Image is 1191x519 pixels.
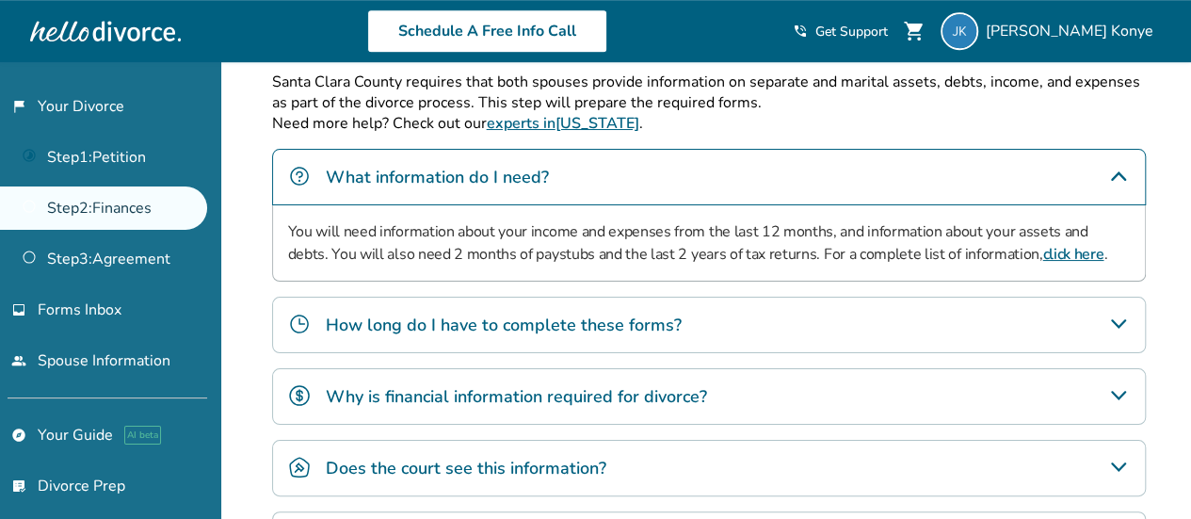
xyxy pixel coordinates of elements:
[272,297,1146,353] div: How long do I have to complete these forms?
[793,23,888,41] a: phone_in_talkGet Support
[288,220,1130,266] p: You will need information about your income and expenses from the last 12 months, and information...
[367,9,607,53] a: Schedule A Free Info Call
[124,426,161,445] span: AI beta
[11,99,26,114] span: flag_2
[793,24,808,39] span: phone_in_talk
[11,353,26,368] span: people
[1042,244,1103,265] a: click here
[272,149,1146,205] div: What information do I need?
[326,165,549,189] h4: What information do I need?
[941,12,978,50] img: Julie Konye
[1097,429,1191,519] iframe: Chat Widget
[11,428,26,443] span: explore
[11,478,26,494] span: list_alt_check
[38,300,121,320] span: Forms Inbox
[326,313,682,337] h4: How long do I have to complete these forms?
[288,313,311,335] img: How long do I have to complete these forms?
[903,20,925,42] span: shopping_cart
[288,456,311,478] img: Does the court see this information?
[11,302,26,317] span: inbox
[986,21,1161,41] span: [PERSON_NAME] Konye
[272,72,1146,113] p: Santa Clara County requires that both spouses provide information on separate and marital assets,...
[272,440,1146,496] div: Does the court see this information?
[272,113,1146,134] p: Need more help? Check out our .
[815,23,888,41] span: Get Support
[487,113,639,134] a: experts in[US_STATE]
[288,384,311,407] img: Why is financial information required for divorce?
[326,456,606,480] h4: Does the court see this information?
[272,368,1146,425] div: Why is financial information required for divorce?
[326,384,707,409] h4: Why is financial information required for divorce?
[288,165,311,187] img: What information do I need?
